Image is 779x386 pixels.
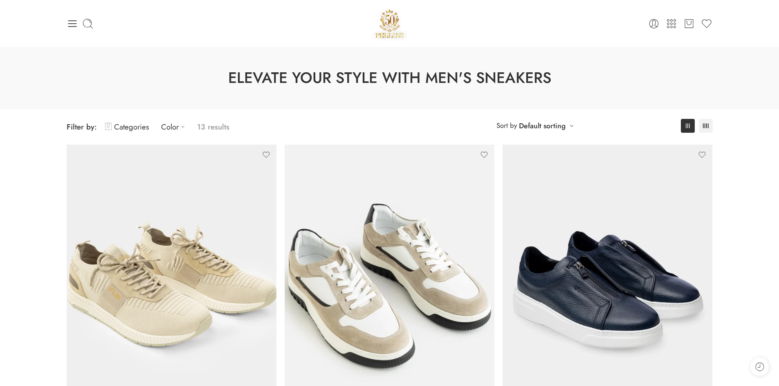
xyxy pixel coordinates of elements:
a: Wishlist [701,18,712,29]
a: Login / Register [648,18,660,29]
img: Pellini [372,6,407,41]
a: Categories [105,117,149,136]
a: Default sorting [519,120,566,132]
a: Pellini - [372,6,407,41]
p: 13 results [197,117,229,136]
a: Cart [683,18,695,29]
a: Color [161,117,189,136]
span: Sort by [496,119,517,132]
span: Filter by: [67,121,97,132]
h1: Elevate Your Style with Men's Sneakers [20,67,759,89]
